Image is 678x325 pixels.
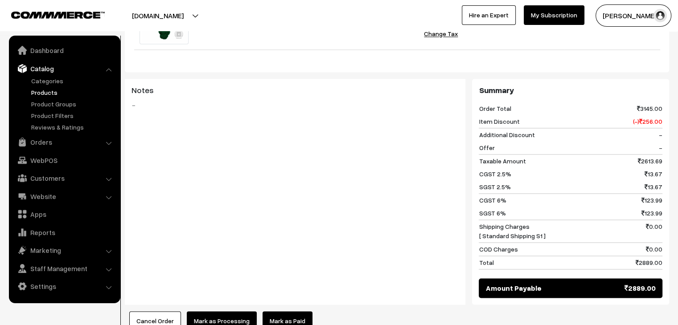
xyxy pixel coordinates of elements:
[11,260,117,276] a: Staff Management
[637,104,662,113] span: 3145.00
[636,258,662,267] span: 2889.00
[653,9,667,22] img: user
[11,152,117,168] a: WebPOS
[417,24,465,44] button: Change Tax
[479,85,662,95] h3: Summary
[479,156,526,166] span: Taxable Amount
[524,5,584,25] a: My Subscription
[131,85,459,95] h3: Notes
[14,14,21,21] img: logo_orange.svg
[479,222,545,240] span: Shipping Charges [ Standard Shipping S1 ]
[34,53,80,58] div: Domain Overview
[596,4,671,27] button: [PERSON_NAME]…
[641,208,662,218] span: 123.99
[11,12,105,18] img: COMMMERCE
[462,5,516,25] a: Hire an Expert
[485,283,541,293] span: Amount Payable
[11,134,117,150] a: Orders
[99,53,150,58] div: Keywords by Traffic
[479,195,506,205] span: CGST 6%
[11,170,117,186] a: Customers
[479,117,519,126] span: Item Discount
[646,244,662,254] span: 0.00
[29,99,117,109] a: Product Groups
[11,278,117,294] a: Settings
[479,130,534,139] span: Additional Discount
[24,52,31,59] img: tab_domain_overview_orange.svg
[625,283,656,293] span: 2889.00
[659,130,662,139] span: -
[646,222,662,240] span: 0.00
[479,169,511,179] span: CGST 2.5%
[14,23,21,30] img: website_grey.svg
[29,76,117,85] a: Categories
[11,242,117,258] a: Marketing
[11,42,117,58] a: Dashboard
[11,61,117,77] a: Catalog
[29,122,117,132] a: Reviews & Ratings
[29,88,117,97] a: Products
[131,100,459,110] blockquote: -
[11,206,117,222] a: Apps
[25,14,44,21] div: v 4.0.25
[11,224,117,240] a: Reports
[11,9,89,20] a: COMMMERCE
[479,208,505,218] span: SGST 6%
[633,117,662,126] span: (-) 256.00
[645,182,662,191] span: 13.67
[479,244,518,254] span: COD Charges
[23,23,98,30] div: Domain: [DOMAIN_NAME]
[638,156,662,166] span: 2613.69
[479,143,494,152] span: Offer
[89,52,96,59] img: tab_keywords_by_traffic_grey.svg
[101,4,215,27] button: [DOMAIN_NAME]
[479,258,493,267] span: Total
[645,169,662,179] span: 13.67
[479,104,511,113] span: Order Total
[29,111,117,120] a: Product Filters
[659,143,662,152] span: -
[641,195,662,205] span: 123.99
[11,188,117,204] a: Website
[479,182,510,191] span: SGST 2.5%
